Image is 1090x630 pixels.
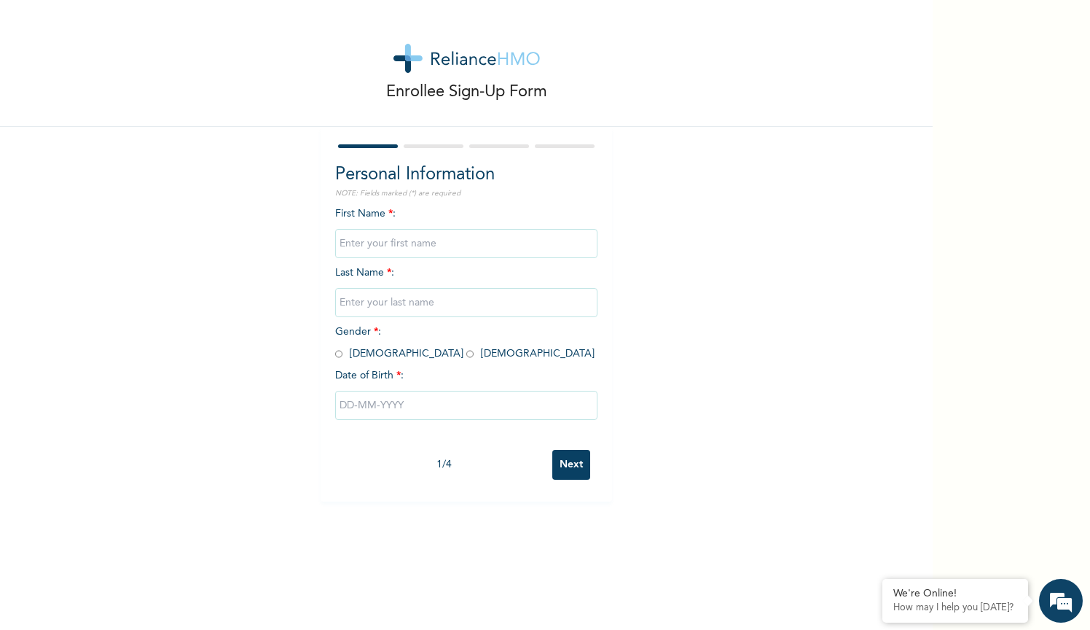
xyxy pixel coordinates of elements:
[335,209,597,249] span: First Name :
[335,288,597,317] input: Enter your last name
[335,457,552,472] div: 1 / 4
[76,82,245,101] div: Chat with us now
[27,73,59,109] img: d_794563401_company_1708531726252_794563401
[893,602,1017,614] p: How may I help you today?
[335,229,597,258] input: Enter your first name
[239,7,274,42] div: Minimize live chat window
[7,443,278,494] textarea: Type your message and hit 'Enter'
[893,588,1017,600] div: We're Online!
[386,80,547,104] p: Enrollee Sign-Up Form
[393,44,540,73] img: logo
[335,268,597,308] span: Last Name :
[7,520,143,530] span: Conversation
[552,450,590,480] input: Next
[85,206,201,354] span: We're online!
[335,391,597,420] input: DD-MM-YYYY
[335,368,404,384] span: Date of Birth :
[143,494,278,540] div: FAQs
[335,327,595,359] span: Gender : [DEMOGRAPHIC_DATA] [DEMOGRAPHIC_DATA]
[335,162,597,188] h2: Personal Information
[335,188,597,199] p: NOTE: Fields marked (*) are required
